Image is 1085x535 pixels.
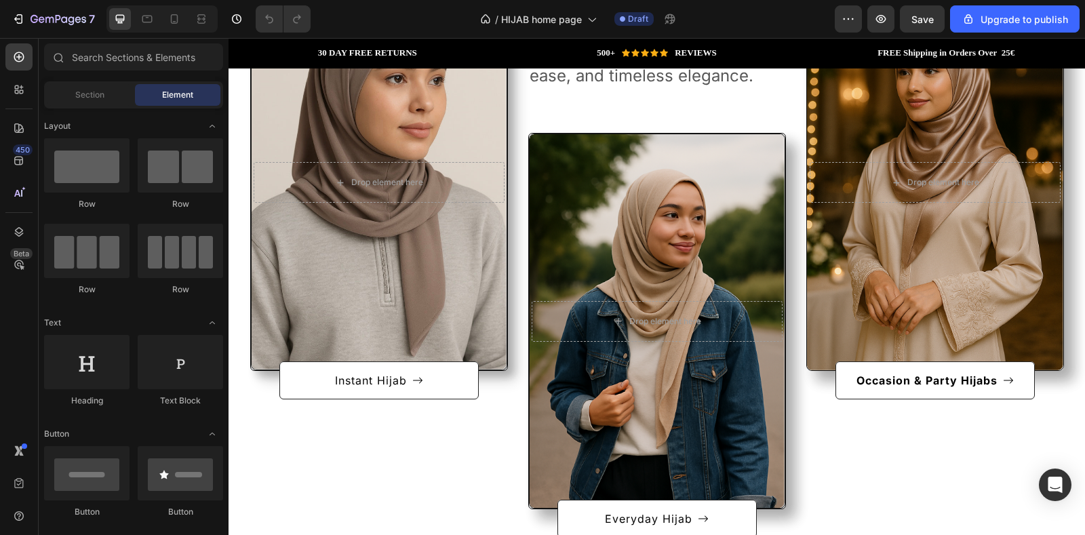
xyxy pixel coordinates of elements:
button: Upgrade to publish [950,5,1080,33]
p: Instant Hijab [106,334,178,351]
span: Toggle open [201,312,223,334]
span: Toggle open [201,423,223,445]
div: Row [44,283,130,296]
div: Background Image [301,96,556,470]
span: HIJAB home page [501,12,582,26]
span: Element [162,89,193,101]
strong: Occasion & Party Hijabs [628,336,769,349]
span: Button [44,428,69,440]
span: Draft [628,13,648,25]
div: Drop element here [679,139,751,150]
span: Text [44,317,61,329]
p: Everyday Hijab [376,473,464,489]
span: Toggle open [201,115,223,137]
input: Search Sections & Elements [44,43,223,71]
div: Row [138,283,223,296]
div: Button [44,506,130,518]
div: Undo/Redo [256,5,311,33]
button: Save [900,5,945,33]
div: Row [138,198,223,210]
p: 7 [89,11,95,27]
button: <p>Everyday Hijab</p> [329,462,528,500]
iframe: Design area [229,38,1085,535]
div: Overlay [301,96,556,470]
div: Drop element here [401,278,473,289]
div: Text Block [138,395,223,407]
div: Heading [44,395,130,407]
span: / [495,12,498,26]
div: Upgrade to publish [962,12,1068,26]
span: Layout [44,120,71,132]
button: <p>Instant Hijab</p> [51,323,250,361]
div: Row [44,198,130,210]
div: Button [138,506,223,518]
button: <p><strong>Occasion &amp; Party Hijabs</strong></p> [607,323,806,361]
span: Section [75,89,104,101]
div: Drop element here [123,139,195,150]
div: 450 [13,144,33,155]
div: Beta [10,248,33,259]
button: 7 [5,5,101,33]
span: Save [911,14,934,25]
div: Open Intercom Messenger [1039,469,1071,501]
